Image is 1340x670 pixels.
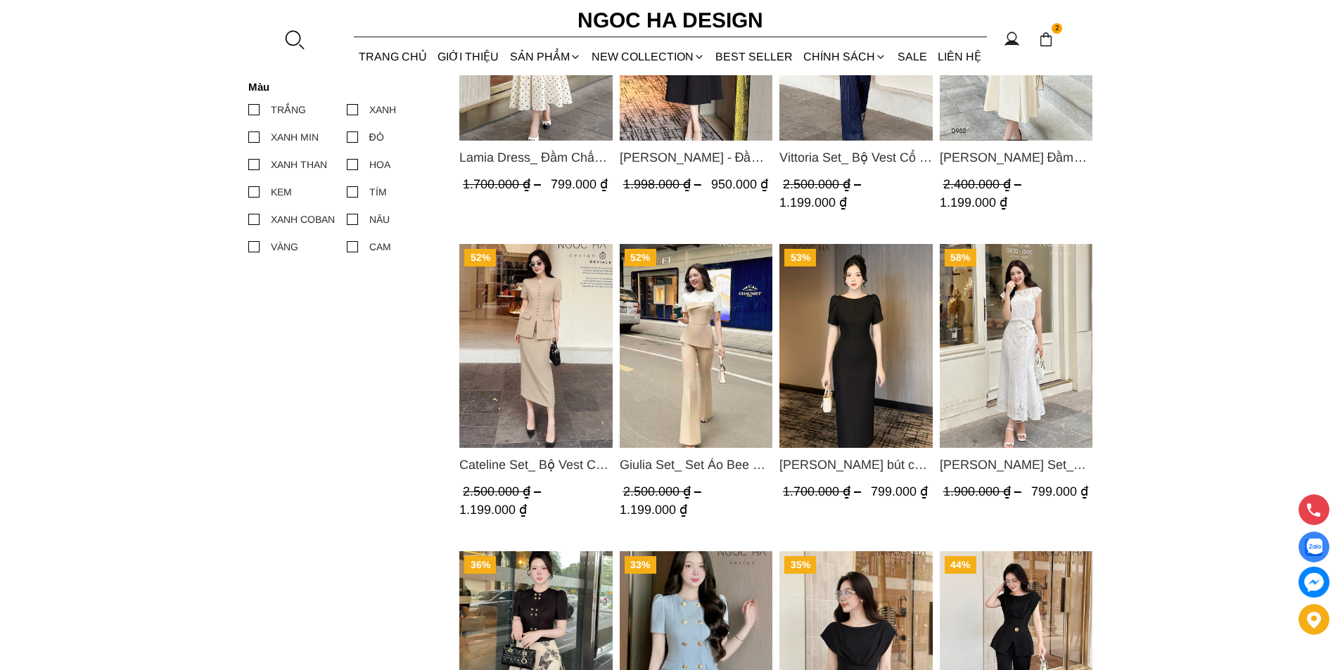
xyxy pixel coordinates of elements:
[932,38,986,75] a: LIÊN HỆ
[369,212,390,227] div: NÂU
[369,184,387,200] div: TÍM
[271,184,292,200] div: KEM
[459,148,613,167] a: Link to Lamia Dress_ Đầm Chấm Bi Cổ Vest Màu Kem D1003
[369,239,391,255] div: CAM
[463,484,544,498] span: 2.500.000 ₫
[871,484,928,498] span: 799.000 ₫
[369,129,384,145] div: ĐỎ
[504,38,586,75] div: SẢN PHẨM
[619,244,772,448] img: Giulia Set_ Set Áo Bee Mix Cổ Trắng Đính Cúc Quần Loe BQ014
[939,148,1092,167] a: Link to Louisa Dress_ Đầm Cổ Vest Cài Hoa Tùng May Gân Nổi Kèm Đai Màu Bee D952
[939,195,1007,210] span: 1.199.000 ₫
[619,244,772,448] a: Product image - Giulia Set_ Set Áo Bee Mix Cổ Trắng Đính Cúc Quần Loe BQ014
[779,148,933,167] span: Vittoria Set_ Bộ Vest Cổ V Quần Suông Kẻ Sọc BQ013
[565,4,776,37] a: Ngoc Ha Design
[463,177,544,191] span: 1.700.000 ₫
[892,38,932,75] a: SALE
[433,38,504,75] a: GIỚI THIỆU
[271,239,298,255] div: VÀNG
[248,81,436,93] h4: Màu
[943,177,1024,191] span: 2.400.000 ₫
[1298,567,1329,598] a: messenger
[779,148,933,167] a: Link to Vittoria Set_ Bộ Vest Cổ V Quần Suông Kẻ Sọc BQ013
[1305,539,1322,556] img: Display image
[271,129,319,145] div: XANH MIN
[619,148,772,167] span: [PERSON_NAME] - Đầm Vest Dáng Xòe Kèm Đai D713
[586,38,710,75] a: NEW COLLECTION
[939,244,1092,448] img: Isabella Set_ Bộ Ren Áo Sơ Mi Vai Chờm Chân Váy Đuôi Cá Màu Trắng BJ139
[623,177,704,191] span: 1.998.000 ₫
[783,484,864,498] span: 1.700.000 ₫
[939,455,1092,475] a: Link to Isabella Set_ Bộ Ren Áo Sơ Mi Vai Chờm Chân Váy Đuôi Cá Màu Trắng BJ139
[779,455,933,475] a: Link to Alice Dress_Đầm bút chì ,tay nụ hồng ,bồng đầu tay màu đen D727
[369,157,390,172] div: HOA
[939,148,1092,167] span: [PERSON_NAME] Đầm Cổ Vest Cài Hoa Tùng May Gân Nổi Kèm Đai Màu Bee D952
[779,244,933,448] a: Product image - Alice Dress_Đầm bút chì ,tay nụ hồng ,bồng đầu tay màu đen D727
[459,455,613,475] a: Link to Cateline Set_ Bộ Vest Cổ V Đính Cúc Nhí Chân Váy Bút Chì BJ127
[271,212,335,227] div: XANH COBAN
[943,484,1024,498] span: 1.900.000 ₫
[939,244,1092,448] a: Product image - Isabella Set_ Bộ Ren Áo Sơ Mi Vai Chờm Chân Váy Đuôi Cá Màu Trắng BJ139
[459,244,613,448] img: Cateline Set_ Bộ Vest Cổ V Đính Cúc Nhí Chân Váy Bút Chì BJ127
[551,177,608,191] span: 799.000 ₫
[354,38,433,75] a: TRANG CHỦ
[619,455,772,475] span: Giulia Set_ Set Áo Bee Mix Cổ Trắng Đính Cúc Quần Loe BQ014
[459,148,613,167] span: Lamia Dress_ Đầm Chấm Bi Cổ Vest Màu Kem D1003
[271,102,306,117] div: TRẮNG
[710,38,798,75] a: BEST SELLER
[779,455,933,475] span: [PERSON_NAME] bút chì ,tay nụ hồng ,bồng đầu tay màu đen D727
[779,244,933,448] img: Alice Dress_Đầm bút chì ,tay nụ hồng ,bồng đầu tay màu đen D727
[939,455,1092,475] span: [PERSON_NAME] Set_ Bộ Ren Áo Sơ Mi Vai Chờm Chân Váy Đuôi Cá Màu Trắng BJ139
[459,455,613,475] span: Cateline Set_ Bộ Vest Cổ V Đính Cúc Nhí Chân Váy Bút Chì BJ127
[1298,532,1329,562] a: Display image
[1030,484,1087,498] span: 799.000 ₫
[779,195,847,210] span: 1.199.000 ₫
[1038,32,1054,47] img: img-CART-ICON-ksit0nf1
[619,148,772,167] a: Link to Irene Dress - Đầm Vest Dáng Xòe Kèm Đai D713
[619,503,687,517] span: 1.199.000 ₫
[798,38,892,75] div: Chính sách
[459,503,527,517] span: 1.199.000 ₫
[710,177,767,191] span: 950.000 ₫
[459,244,613,448] a: Product image - Cateline Set_ Bộ Vest Cổ V Đính Cúc Nhí Chân Váy Bút Chì BJ127
[271,157,327,172] div: XANH THAN
[369,102,396,117] div: XANH
[783,177,864,191] span: 2.500.000 ₫
[623,484,704,498] span: 2.500.000 ₫
[1052,23,1063,34] span: 2
[619,455,772,475] a: Link to Giulia Set_ Set Áo Bee Mix Cổ Trắng Đính Cúc Quần Loe BQ014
